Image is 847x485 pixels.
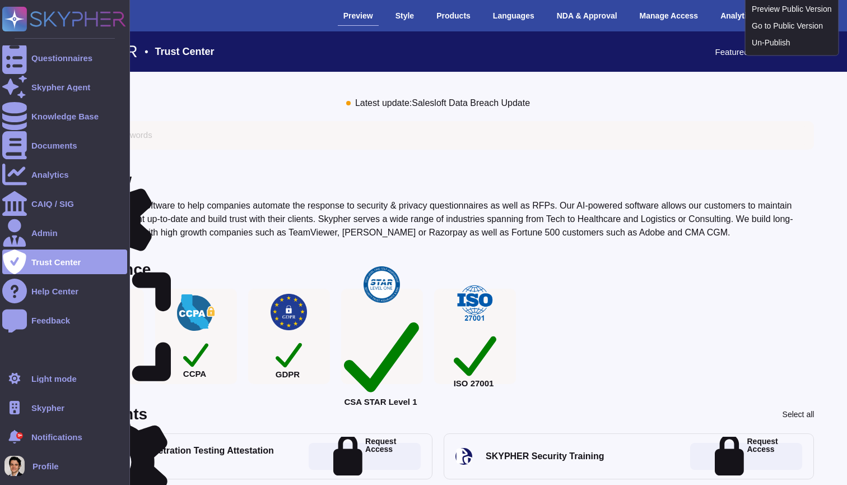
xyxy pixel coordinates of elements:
div: Light mode [31,375,77,383]
div: Manage Access [634,6,704,25]
div: Overview [62,172,132,188]
a: Knowledge Base [2,104,127,128]
div: CAIQ / SIG [31,200,74,208]
div: SKYPHER Security Training [486,451,604,462]
div: Compliance [62,262,151,278]
div: Latest update: Salesloft Data Breach Update [355,99,530,108]
a: Feedback [2,308,127,332]
div: Analytics [31,170,69,179]
img: user [4,456,25,476]
div: Questionnaires [31,54,92,62]
div: Documents [62,407,147,422]
div: Skypher provides a software to help companies automate the response to security & privacy questio... [62,199,815,239]
div: 9+ [16,432,23,439]
a: Skypher Agent [2,75,127,99]
div: NDA & Approval [551,6,623,25]
img: check [455,285,494,321]
div: Trust Center [31,258,81,266]
div: Knowledge Base [31,112,99,121]
div: Select all [783,410,815,418]
div: Style [390,6,420,25]
div: Skypher Penetration Testing Attestation Letter [104,445,295,468]
a: Trust Center [2,250,127,274]
a: Admin [2,220,127,245]
a: CAIQ / SIG [2,191,127,216]
span: Notifications [31,433,82,441]
span: • [145,47,148,57]
div: Languages [487,6,540,25]
span: Profile [32,462,59,470]
div: CSA STAR Level 1 [344,312,419,406]
div: CCPA [183,340,209,377]
a: Questionnaires [2,45,127,70]
div: GDPR [276,339,302,378]
div: Feedback [31,316,70,325]
a: Documents [2,133,127,158]
a: Preview Public Version [745,1,838,17]
img: check [271,294,307,330]
p: Request Access [365,437,396,476]
a: Un-Publish [745,34,838,51]
div: ISO 27001 [454,330,496,387]
div: Skypher Agent [31,83,90,91]
a: Help Center [2,279,127,303]
img: check [177,294,215,331]
div: Products [431,6,476,25]
img: check [364,266,400,303]
div: Admin [31,229,58,237]
div: Analytics [715,6,761,25]
p: Request Access [747,437,778,476]
span: Trust Center [155,47,214,57]
a: Go to Public Version [745,17,838,34]
div: Preview [338,6,379,26]
div: Documents [31,141,77,150]
div: Help Center [31,287,78,295]
button: user [2,454,32,478]
a: Analytics [2,162,127,187]
span: Skypher [31,404,64,412]
input: Search by keywords [70,126,807,145]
